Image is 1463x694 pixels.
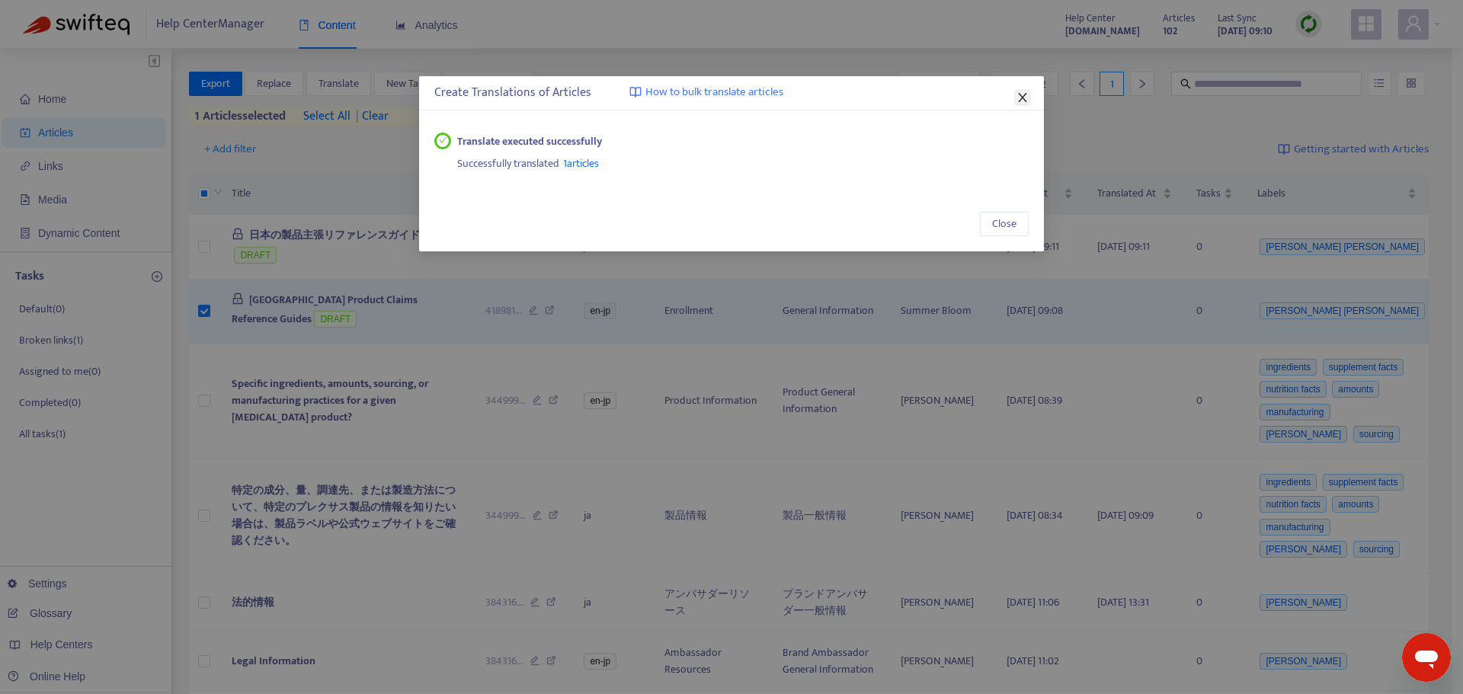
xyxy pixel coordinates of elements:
button: Close [1014,89,1031,106]
button: Close [980,212,1029,236]
div: Create Translations of Articles [434,84,1029,102]
span: 1 articles [563,155,599,172]
img: image-link [629,86,642,98]
span: How to bulk translate articles [645,84,783,101]
span: Close [992,216,1016,232]
span: check [439,136,447,145]
a: How to bulk translate articles [629,84,783,101]
iframe: Button to launch messaging window [1402,633,1451,682]
div: Successfully translated [457,150,1029,173]
strong: Translate executed successfully [457,133,602,150]
span: close [1016,91,1029,104]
